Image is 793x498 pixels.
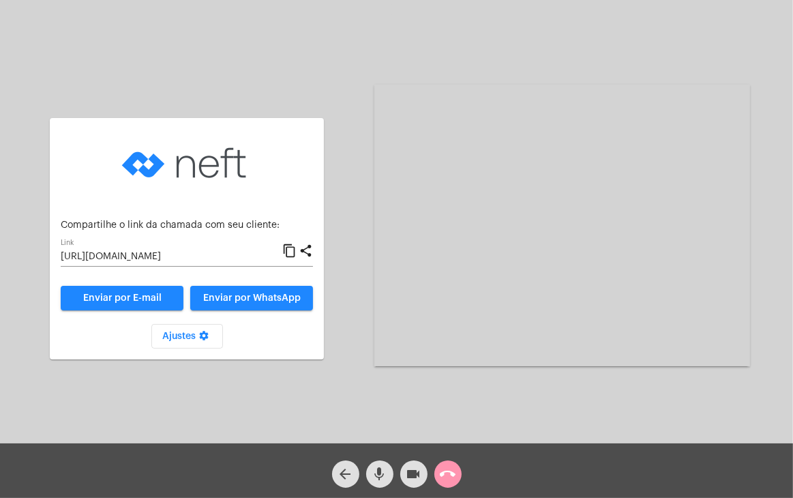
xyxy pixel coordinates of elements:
[190,286,313,310] button: Enviar por WhatsApp
[61,286,183,310] a: Enviar por E-mail
[338,466,354,482] mat-icon: arrow_back
[203,293,301,303] span: Enviar por WhatsApp
[151,324,223,349] button: Ajustes
[196,330,212,347] mat-icon: settings
[282,243,297,259] mat-icon: content_copy
[83,293,162,303] span: Enviar por E-mail
[61,220,313,231] p: Compartilhe o link da chamada com seu cliente:
[406,466,422,482] mat-icon: videocam
[372,466,388,482] mat-icon: mic
[119,129,255,197] img: logo-neft-novo-2.png
[440,466,456,482] mat-icon: call_end
[299,243,313,259] mat-icon: share
[162,332,212,341] span: Ajustes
